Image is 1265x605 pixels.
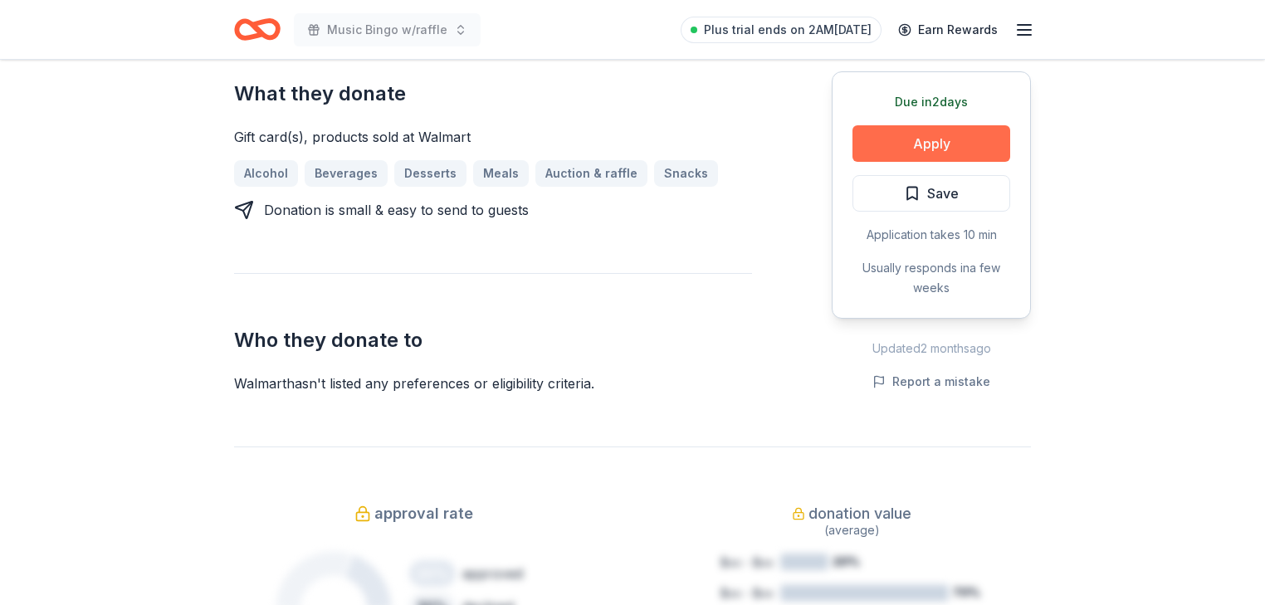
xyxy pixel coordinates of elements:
[234,160,298,187] a: Alcohol
[872,372,990,392] button: Report a mistake
[234,127,752,147] div: Gift card(s), products sold at Walmart
[852,225,1010,245] div: Application takes 10 min
[305,160,388,187] a: Beverages
[654,160,718,187] a: Snacks
[234,81,752,107] h2: What they donate
[852,175,1010,212] button: Save
[953,585,980,599] tspan: 70%
[808,500,911,527] span: donation value
[409,560,456,587] div: 20 %
[888,15,1008,45] a: Earn Rewards
[535,160,647,187] a: Auction & raffle
[852,92,1010,112] div: Due in 2 days
[852,125,1010,162] button: Apply
[681,17,882,43] a: Plus trial ends on 2AM[DATE]
[672,520,1031,540] div: (average)
[394,160,466,187] a: Desserts
[234,10,281,49] a: Home
[704,20,872,40] span: Plus trial ends on 2AM[DATE]
[234,327,752,354] h2: Who they donate to
[473,160,529,187] a: Meals
[720,586,774,600] tspan: $xx - $xx
[833,554,860,568] tspan: 20%
[234,373,752,393] div: Walmart hasn ' t listed any preferences or eligibility criteria.
[927,183,959,204] span: Save
[832,339,1031,359] div: Updated 2 months ago
[374,500,473,527] span: approval rate
[462,564,523,583] div: approved
[294,13,481,46] button: Music Bingo w/raffle
[264,200,529,220] div: Donation is small & easy to send to guests
[720,555,774,569] tspan: $xx - $xx
[852,258,1010,298] div: Usually responds in a few weeks
[327,20,447,40] span: Music Bingo w/raffle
